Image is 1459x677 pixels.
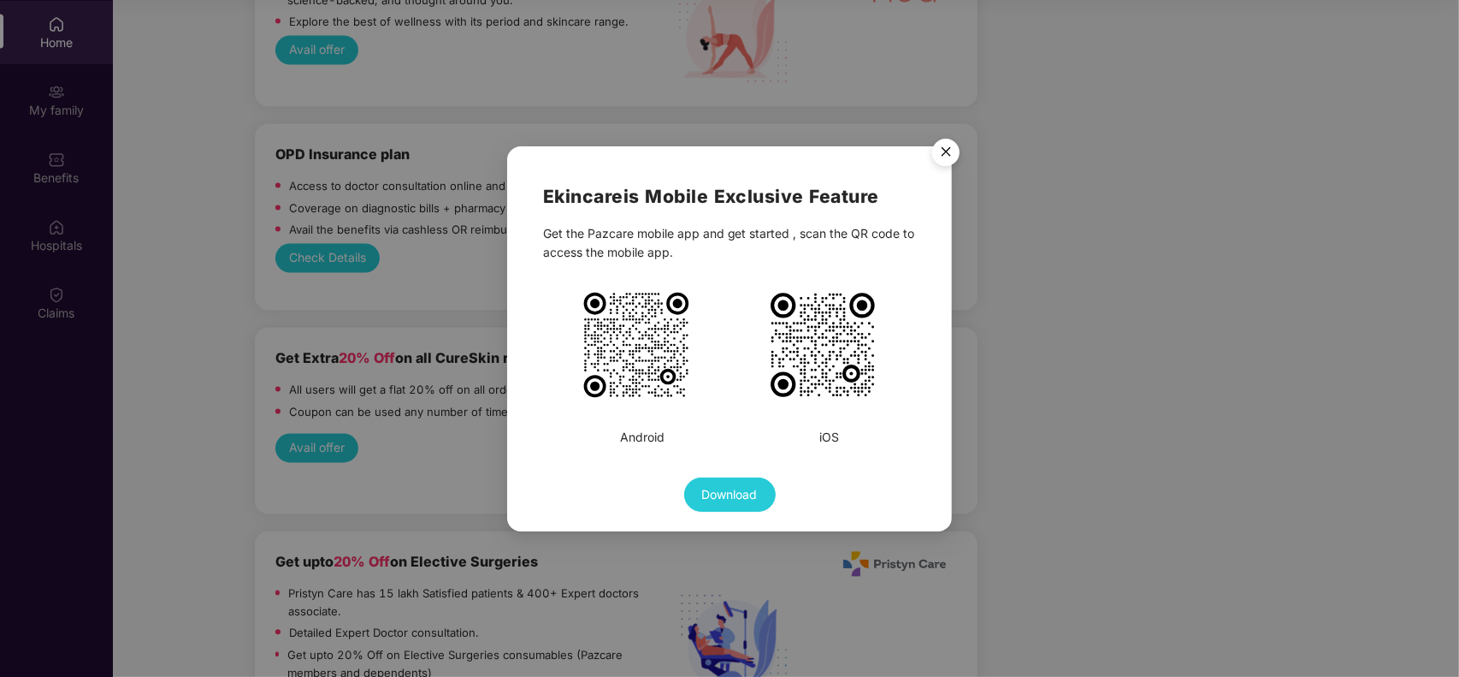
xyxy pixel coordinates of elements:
button: Close [922,130,968,176]
span: Download [702,484,758,503]
div: iOS [819,427,839,446]
img: PiA8c3ZnIHdpZHRoPSIxMDE1IiBoZWlnaHQ9IjEwMTUiIHZpZXdCb3g9Ii0xIC0xIDM1IDM1IiB4bWxucz0iaHR0cDovL3d3d... [581,288,692,400]
h2: Ekincare is Mobile Exclusive Feature [543,181,917,210]
div: Android [620,427,665,446]
div: Get the Pazcare mobile app and get started , scan the QR code to access the mobile app. [543,223,917,261]
button: Download [684,477,776,511]
img: svg+xml;base64,PHN2ZyB4bWxucz0iaHR0cDovL3d3dy53My5vcmcvMjAwMC9zdmciIHdpZHRoPSI1NiIgaGVpZ2h0PSI1Ni... [922,130,970,178]
img: PiA8c3ZnIHdpZHRoPSIxMDIzIiBoZWlnaHQ9IjEwMjMiIHZpZXdCb3g9Ii0xIC0xIDMxIDMxIiB4bWxucz0iaHR0cDovL3d3d... [767,288,878,400]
